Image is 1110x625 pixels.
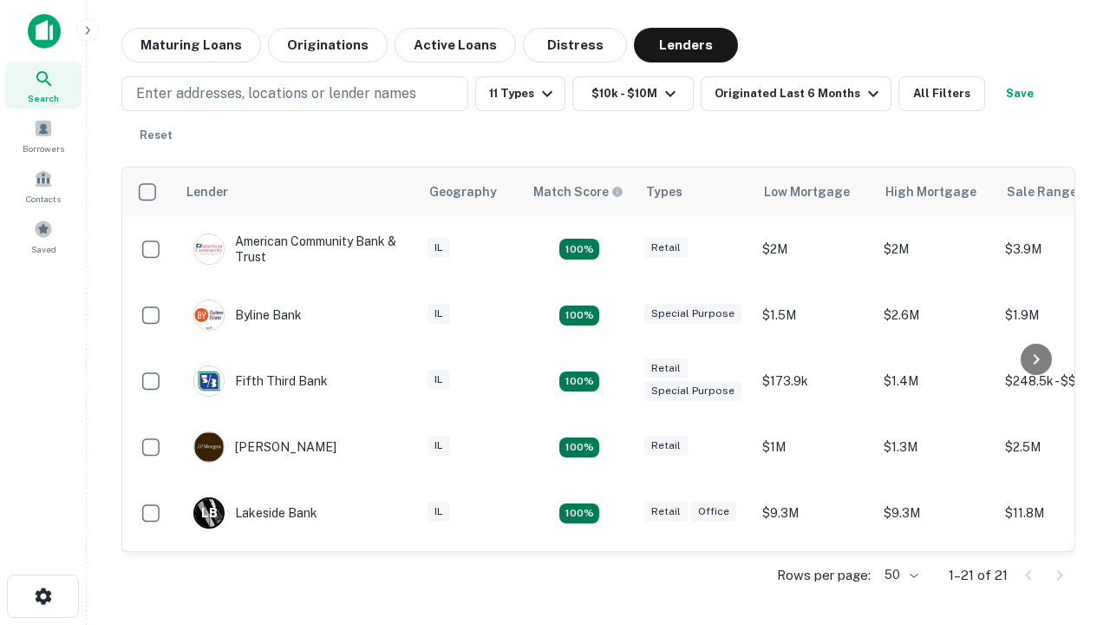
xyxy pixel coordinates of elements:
button: Reset [128,118,184,153]
p: 1–21 of 21 [949,565,1008,586]
div: [PERSON_NAME] [193,431,336,463]
td: $1M [754,414,875,480]
div: Special Purpose [644,304,741,324]
td: $1.5M [754,282,875,348]
div: Retail [644,436,688,456]
div: Lakeside Bank [193,497,317,529]
td: $2M [875,216,996,282]
div: Originated Last 6 Months [715,83,884,104]
div: Matching Properties: 3, hasApolloMatch: undefined [559,306,599,326]
span: Contacts [26,192,61,206]
td: $2.6M [875,282,996,348]
th: Types [636,168,754,216]
button: All Filters [898,76,985,111]
div: Sale Range [1007,181,1077,202]
button: Distress [523,28,627,62]
span: Borrowers [23,141,64,155]
div: IL [428,238,450,258]
a: Contacts [5,162,82,209]
div: Office [691,502,736,522]
div: Special Purpose [644,381,741,401]
a: Search [5,62,82,109]
div: Geography [429,181,497,202]
div: IL [428,370,450,390]
span: Saved [31,242,56,256]
div: Retail [644,359,688,378]
img: picture [194,234,224,264]
th: Lender [176,168,419,216]
th: Low Mortgage [754,168,875,216]
td: $1.4M [875,348,996,414]
th: Geography [419,168,523,216]
div: Matching Properties: 3, hasApolloMatch: undefined [559,503,599,524]
div: Matching Properties: 2, hasApolloMatch: undefined [559,372,599,392]
h6: Match Score [533,182,620,201]
button: Originations [268,28,388,62]
img: picture [194,366,224,396]
div: Matching Properties: 2, hasApolloMatch: undefined [559,239,599,260]
div: Lender [186,181,228,202]
button: 11 Types [475,76,565,111]
td: $7M [875,546,996,612]
button: Active Loans [395,28,516,62]
td: $1.3M [875,414,996,480]
button: Save your search to get updates of matches that match your search criteria. [992,76,1048,111]
button: $10k - $10M [572,76,694,111]
td: $2M [754,216,875,282]
span: Search [28,91,59,105]
p: L B [201,504,217,523]
iframe: Chat Widget [1023,431,1110,514]
div: Retail [644,502,688,522]
a: Borrowers [5,112,82,159]
div: Low Mortgage [764,181,850,202]
td: $9.3M [875,480,996,546]
button: Enter addresses, locations or lender names [121,76,468,111]
div: American Community Bank & Trust [193,234,402,265]
td: $2.7M [754,546,875,612]
div: Retail [644,238,688,258]
div: High Mortgage [885,181,976,202]
div: IL [428,502,450,522]
a: Saved [5,213,82,260]
div: Fifth Third Bank [193,365,328,397]
td: $173.9k [754,348,875,414]
td: $9.3M [754,480,875,546]
p: Enter addresses, locations or lender names [136,83,416,104]
th: High Mortgage [875,168,996,216]
img: picture [194,432,224,462]
button: Lenders [634,28,738,62]
div: Matching Properties: 2, hasApolloMatch: undefined [559,437,599,458]
button: Maturing Loans [121,28,261,62]
button: Originated Last 6 Months [701,76,891,111]
div: Byline Bank [193,299,302,331]
th: Capitalize uses an advanced AI algorithm to match your search with the best lender. The match sco... [523,168,636,216]
div: Capitalize uses an advanced AI algorithm to match your search with the best lender. The match sco... [533,182,624,201]
p: Rows per page: [777,565,871,586]
div: IL [428,304,450,324]
div: 50 [878,562,921,588]
img: picture [194,300,224,330]
img: capitalize-icon.png [28,14,61,49]
div: Types [646,181,682,202]
div: IL [428,436,450,456]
